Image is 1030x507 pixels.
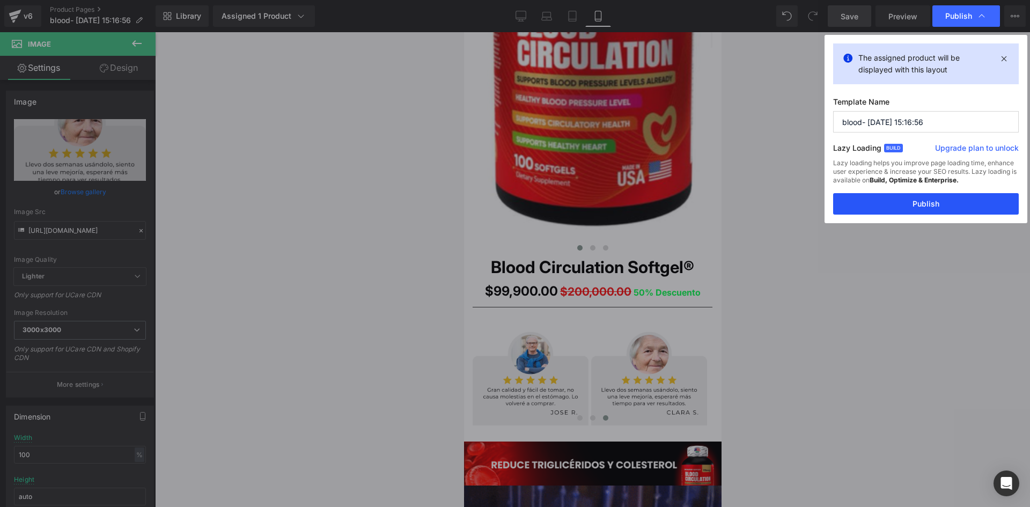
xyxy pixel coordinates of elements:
[833,193,1019,215] button: Publish
[935,143,1019,158] a: Upgrade plan to unlock
[833,159,1019,193] div: Lazy loading helps you improve page loading time, enhance user experience & increase your SEO res...
[21,249,94,269] span: $99,900.00
[945,11,972,21] span: Publish
[192,255,237,266] span: Descuento
[858,52,994,76] p: The assigned product will be displayed with this layout
[27,225,230,245] a: Blood Circulation Softgel®
[994,471,1019,496] div: Open Intercom Messenger
[833,97,1019,111] label: Template Name
[884,144,903,152] span: Build
[833,141,881,159] label: Lazy Loading
[170,255,189,266] span: 50%
[96,253,167,266] span: $200,000.00
[870,176,959,184] strong: Build, Optimize & Enterprise.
